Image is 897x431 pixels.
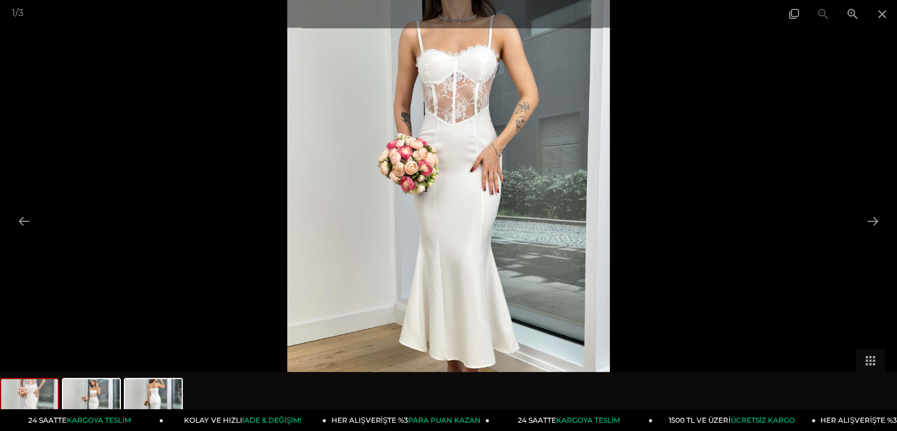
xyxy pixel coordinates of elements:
span: 1 [12,7,15,18]
span: KARGOYA TESLİM [67,416,130,425]
span: 3 [18,7,24,18]
img: nicol-s-elbise-24y134-1-6fe1.jpg [63,379,120,424]
a: 1500 TL VE ÜZERİÜCRETSİZ KARGO [653,409,816,431]
a: 24 SAATTEKARGOYA TESLİM [489,409,653,431]
a: HER ALIŞVERİŞTE %3PARA PUAN KAZAN [327,409,490,431]
button: Toggle thumbnails [856,349,885,372]
span: ÜCRETSİZ KARGO [731,416,795,425]
span: PARA PUAN KAZAN [408,416,481,425]
img: nicol-s-elbise-24y134-5fc6c6.jpg [1,379,58,424]
a: KOLAY VE HIZLIİADE & DEĞİŞİM! [163,409,327,431]
span: İADE & DEĞİŞİM! [242,416,301,425]
span: KARGOYA TESLİM [556,416,620,425]
img: nicol-s-elbise-24y134-6545ff.jpg [125,379,182,424]
a: 24 SAATTEKARGOYA TESLİM [1,409,164,431]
